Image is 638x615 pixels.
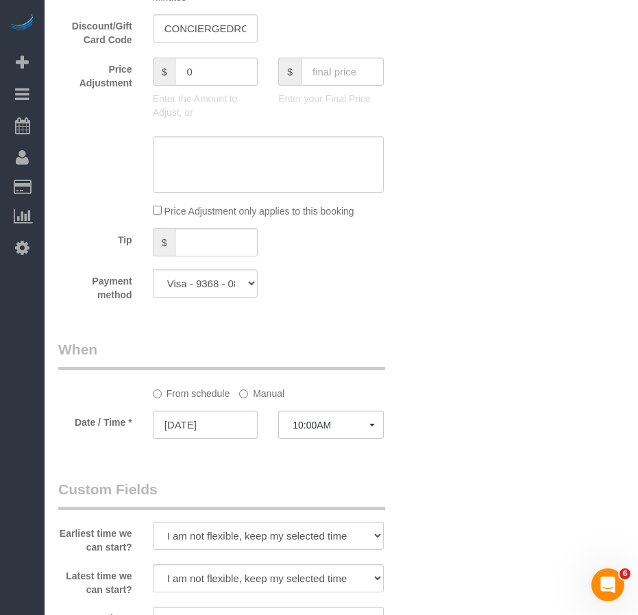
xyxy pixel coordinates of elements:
iframe: Intercom live chat [591,568,624,601]
legend: When [58,339,385,370]
span: Price Adjustment only applies to this booking [164,206,354,217]
label: Tip [48,228,143,247]
label: Discount/Gift Card Code [48,14,143,47]
label: Manual [239,382,284,400]
label: Earliest time we can start? [48,522,143,554]
input: MM/DD/YYYY [153,411,258,439]
button: 10:00AM [278,411,384,439]
span: $ [153,58,175,86]
label: Latest time we can start? [48,564,143,596]
label: From schedule [153,382,230,400]
label: Payment method [48,269,143,302]
input: final price [301,58,384,86]
span: $ [153,228,175,256]
p: Enter the Amount to Adjust, or [153,92,258,119]
label: Price Adjustment [48,58,143,90]
span: 10:00AM [293,420,369,431]
input: Manual [239,389,248,398]
legend: Custom Fields [58,479,385,510]
label: Date / Time * [48,411,143,429]
input: From schedule [153,389,162,398]
p: Enter your Final Price [278,92,384,106]
span: $ [278,58,301,86]
span: 6 [619,568,630,579]
img: Automaid Logo [8,14,36,33]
